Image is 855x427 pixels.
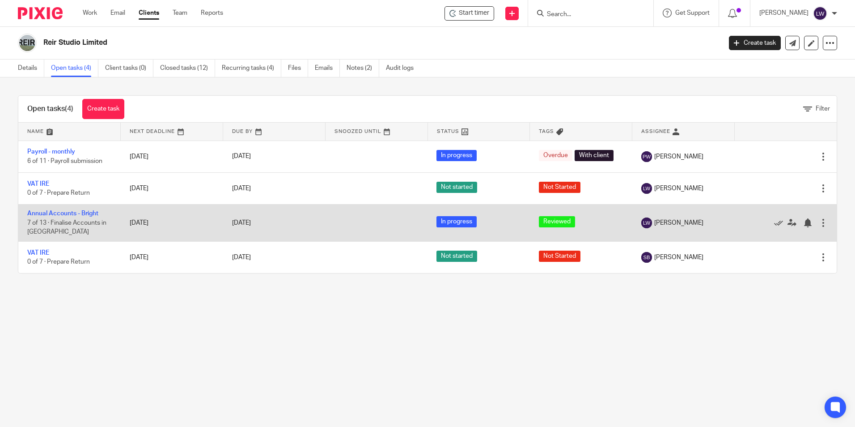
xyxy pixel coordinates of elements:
[539,150,572,161] span: Overdue
[110,9,125,17] a: Email
[436,150,477,161] span: In progress
[729,36,781,50] a: Create task
[27,149,75,155] a: Payroll - monthly
[27,104,73,114] h1: Open tasks
[437,129,459,134] span: Status
[386,60,420,77] a: Audit logs
[436,182,477,193] span: Not started
[232,185,251,192] span: [DATE]
[51,60,98,77] a: Open tasks (4)
[575,150,614,161] span: With client
[27,181,49,187] a: VAT IRE
[774,218,787,227] a: Mark as done
[539,251,580,262] span: Not Started
[641,183,652,194] img: svg%3E
[539,182,580,193] span: Not Started
[334,129,381,134] span: Snoozed Until
[121,205,223,241] td: [DATE]
[121,172,223,204] td: [DATE]
[654,253,703,262] span: [PERSON_NAME]
[654,218,703,227] span: [PERSON_NAME]
[444,6,494,21] div: Reir Studio Limited
[347,60,379,77] a: Notes (2)
[232,220,251,226] span: [DATE]
[232,154,251,160] span: [DATE]
[18,7,63,19] img: Pixie
[105,60,153,77] a: Client tasks (0)
[121,141,223,172] td: [DATE]
[222,60,281,77] a: Recurring tasks (4)
[654,152,703,161] span: [PERSON_NAME]
[315,60,340,77] a: Emails
[641,218,652,228] img: svg%3E
[27,158,102,164] span: 6 of 11 · Payroll submission
[436,216,477,227] span: In progress
[641,252,652,263] img: svg%3E
[83,9,97,17] a: Work
[27,250,49,256] a: VAT IRE
[816,106,830,112] span: Filter
[813,6,827,21] img: svg%3E
[539,129,554,134] span: Tags
[539,216,575,227] span: Reviewed
[18,34,37,52] img: logo.png
[27,220,106,235] span: 7 of 13 · Finalise Accounts in [GEOGRAPHIC_DATA]
[654,184,703,193] span: [PERSON_NAME]
[232,254,251,260] span: [DATE]
[546,11,626,19] input: Search
[459,9,489,18] span: Start timer
[18,60,44,77] a: Details
[139,9,159,17] a: Clients
[82,99,124,119] a: Create task
[641,151,652,162] img: svg%3E
[160,60,215,77] a: Closed tasks (12)
[288,60,308,77] a: Files
[201,9,223,17] a: Reports
[121,241,223,273] td: [DATE]
[27,190,90,196] span: 0 of 7 · Prepare Return
[436,251,477,262] span: Not started
[675,10,710,16] span: Get Support
[173,9,187,17] a: Team
[759,9,808,17] p: [PERSON_NAME]
[43,38,581,47] h2: Reir Studio Limited
[27,259,90,265] span: 0 of 7 · Prepare Return
[65,105,73,112] span: (4)
[27,210,98,217] a: Annual Accounts - Bright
